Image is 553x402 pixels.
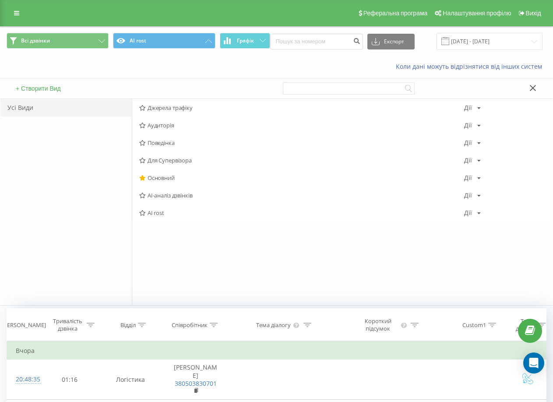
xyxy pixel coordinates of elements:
span: Джерела трафіку [139,105,464,111]
div: Дії [464,122,472,128]
span: Реферальна програма [363,10,428,17]
div: 20:48:35 [16,371,34,388]
button: Експорт [367,34,415,49]
div: Дії [464,210,472,216]
div: Open Intercom Messenger [523,353,544,374]
span: Для Супервізора [139,157,464,163]
div: Дії [464,140,472,146]
div: Тривалість дзвінка [50,317,84,332]
button: Закрити [527,84,539,93]
div: Тип дзвінка [516,317,535,332]
td: [PERSON_NAME] [164,360,227,400]
td: 01:16 [43,360,97,400]
div: Співробітник [172,321,208,329]
a: Коли дані можуть відрізнятися вiд інших систем [396,62,546,71]
div: Усі Види [0,99,132,116]
span: Основний [139,175,464,181]
div: Дії [464,157,472,163]
span: Вихід [526,10,541,17]
button: AI rost [113,33,215,49]
div: Дії [464,175,472,181]
button: Графік [220,33,270,49]
a: 380503830701 [175,379,217,388]
div: Відділ [120,321,136,329]
div: Тема діалогу [256,321,291,329]
span: AI-аналіз дзвінків [139,192,464,198]
span: Графік [237,38,254,44]
div: Дії [464,192,472,198]
input: Пошук за номером [270,34,363,49]
td: Логістика [97,360,164,400]
div: [PERSON_NAME] [2,321,46,329]
button: + Створити Вид [13,85,63,92]
span: AI rost [139,210,464,216]
div: Короткий підсумок [357,317,399,332]
div: Custom1 [462,321,486,329]
button: Всі дзвінки [7,33,109,49]
div: Дії [464,105,472,111]
span: Всі дзвінки [21,37,50,44]
span: Поведінка [139,140,464,146]
td: Вчора [7,342,546,360]
span: Налаштування профілю [443,10,511,17]
span: Аудиторія [139,122,464,128]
